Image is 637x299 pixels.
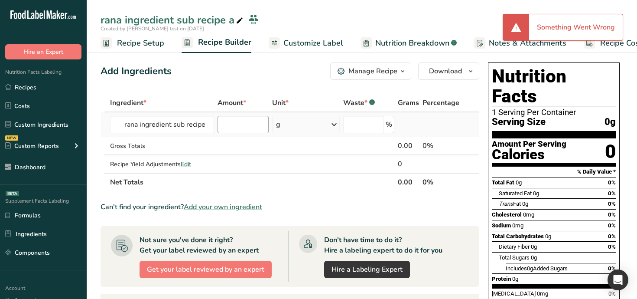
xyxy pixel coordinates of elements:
span: 0% [608,233,616,240]
span: Fat [499,200,521,207]
span: 0% [608,179,616,186]
span: 0g [545,233,551,240]
span: Sodium [492,222,511,229]
div: 0% [422,141,459,151]
span: Recipe Setup [117,37,164,49]
span: 0g [533,190,539,197]
span: 0mg [512,222,523,229]
th: 0.00 [396,173,421,191]
span: Grams [398,98,419,108]
span: Ingredient [110,98,146,108]
button: Hire an Expert [5,44,81,59]
span: Total Fat [492,179,514,186]
span: Nutrition Breakdown [375,37,449,49]
button: Manage Recipe [330,62,411,80]
a: Notes & Attachments [474,33,566,53]
a: Customize Label [269,33,343,53]
span: Recipe Builder [198,36,251,48]
span: [MEDICAL_DATA] [492,290,536,297]
span: 0% [608,190,616,197]
span: 0g [531,243,537,250]
span: Customize Label [283,37,343,49]
div: 0.00 [398,141,419,151]
span: Created by [PERSON_NAME] test on [DATE] [101,25,204,32]
div: Waste [343,98,375,108]
div: Something Went Wrong [529,14,623,40]
i: Trans [499,200,513,207]
a: Hire a Labeling Expert [324,261,410,278]
span: 0g [522,200,528,207]
span: 0g [516,179,522,186]
span: Notes & Attachments [489,37,566,49]
span: 0% [608,200,616,207]
div: g [276,119,280,130]
button: Download [418,62,479,80]
div: Can't find your ingredient? [101,202,479,212]
span: 0% [608,222,616,229]
span: Cholesterol [492,211,522,218]
div: 1 Serving Per Container [492,108,616,117]
a: Recipe Setup [101,33,164,53]
div: Recipe Yield Adjustments [110,160,214,169]
span: Add your own ingredient [184,202,262,212]
span: Total Carbohydrates [492,233,544,240]
button: Get your label reviewed by an expert [140,261,272,278]
span: Serving Size [492,117,546,128]
span: 0mg [537,290,548,297]
div: Custom Reports [5,141,59,151]
div: NEW [5,135,18,141]
div: BETA [6,191,19,196]
span: Amount [218,98,246,108]
span: 0% [608,265,616,272]
div: Open Intercom Messenger [608,269,628,290]
span: Includes Added Sugars [506,265,568,272]
a: Nutrition Breakdown [361,33,457,53]
span: 0% [608,211,616,218]
span: Protein [492,276,511,282]
span: 0g [531,254,537,261]
div: Add Ingredients [101,64,172,79]
span: Total Sugars [499,254,530,261]
span: 0g [604,117,616,128]
h1: Nutrition Facts [492,66,616,106]
div: Calories [492,148,566,161]
div: rana ingredient sub recipe a [101,12,245,28]
div: 0 [605,140,616,163]
div: Don't have time to do it? Hire a labeling expert to do it for you [324,235,442,256]
span: Percentage [422,98,459,108]
span: Unit [272,98,289,108]
th: 0% [421,173,461,191]
span: Saturated Fat [499,190,532,197]
span: 0% [608,290,616,297]
th: Net Totals [108,173,396,191]
span: Download [429,66,462,76]
section: % Daily Value * [492,167,616,177]
div: Gross Totals [110,141,214,151]
span: Dietary Fiber [499,243,530,250]
div: 0 [398,159,419,169]
span: Edit [181,160,191,168]
div: Not sure you've done it right? Get your label reviewed by an expert [140,235,259,256]
div: Manage Recipe [348,66,397,76]
div: Amount Per Serving [492,140,566,148]
span: 0% [608,243,616,250]
span: 0g [527,265,533,272]
span: 0g [512,276,518,282]
span: 0mg [523,211,534,218]
a: Recipe Builder [182,33,251,53]
span: Get your label reviewed by an expert [147,264,264,275]
input: Add Ingredient [110,116,214,133]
